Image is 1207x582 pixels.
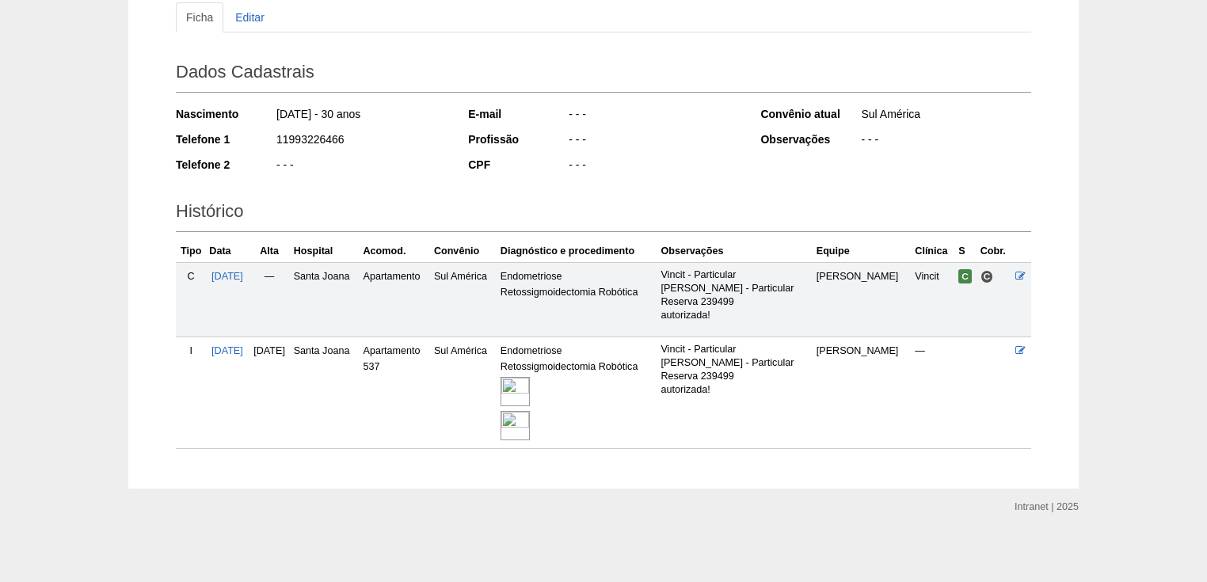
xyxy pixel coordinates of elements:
div: Nascimento [176,106,275,122]
p: Vincit - Particular [PERSON_NAME] - Particular Reserva 239499 autorizada! [661,343,809,397]
th: Acomod. [360,240,431,263]
div: Intranet | 2025 [1015,499,1079,515]
div: - - - [567,157,739,177]
div: Telefone 2 [176,157,275,173]
div: - - - [567,106,739,126]
h2: Dados Cadastrais [176,56,1031,93]
p: Vincit - Particular [PERSON_NAME] - Particular Reserva 239499 autorizada! [661,268,809,322]
th: S [955,240,977,263]
span: Confirmada [958,269,972,283]
div: CPF [468,157,567,173]
th: Data [206,240,248,263]
th: Clínica [912,240,955,263]
th: Tipo [176,240,206,263]
th: Observações [657,240,813,263]
td: Santa Joana [291,262,360,337]
a: [DATE] [211,271,243,282]
td: — [249,262,291,337]
span: Consultório [980,270,994,283]
td: [PERSON_NAME] [813,262,912,337]
td: Endometriose Retossigmoidectomia Robótica [497,337,658,449]
td: Sul América [431,337,497,449]
div: - - - [275,157,447,177]
h2: Histórico [176,196,1031,232]
div: - - - [567,131,739,151]
td: Sul América [431,262,497,337]
div: 11993226466 [275,131,447,151]
td: — [912,337,955,449]
div: - - - [859,131,1031,151]
td: Apartamento 537 [360,337,431,449]
a: Ficha [176,2,223,32]
td: Santa Joana [291,337,360,449]
td: Apartamento [360,262,431,337]
div: Telefone 1 [176,131,275,147]
th: Hospital [291,240,360,263]
div: I [179,343,203,359]
th: Cobr. [977,240,1013,263]
td: [PERSON_NAME] [813,337,912,449]
span: [DATE] [253,345,285,356]
div: [DATE] - 30 anos [275,106,447,126]
a: [DATE] [211,345,243,356]
td: Vincit [912,262,955,337]
th: Equipe [813,240,912,263]
div: C [179,268,203,284]
td: Endometriose Retossigmoidectomia Robótica [497,262,658,337]
div: E-mail [468,106,567,122]
div: Profissão [468,131,567,147]
div: Sul América [859,106,1031,126]
div: Convênio atual [760,106,859,122]
th: Convênio [431,240,497,263]
th: Alta [249,240,291,263]
a: Editar [225,2,275,32]
th: Diagnóstico e procedimento [497,240,658,263]
div: Observações [760,131,859,147]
